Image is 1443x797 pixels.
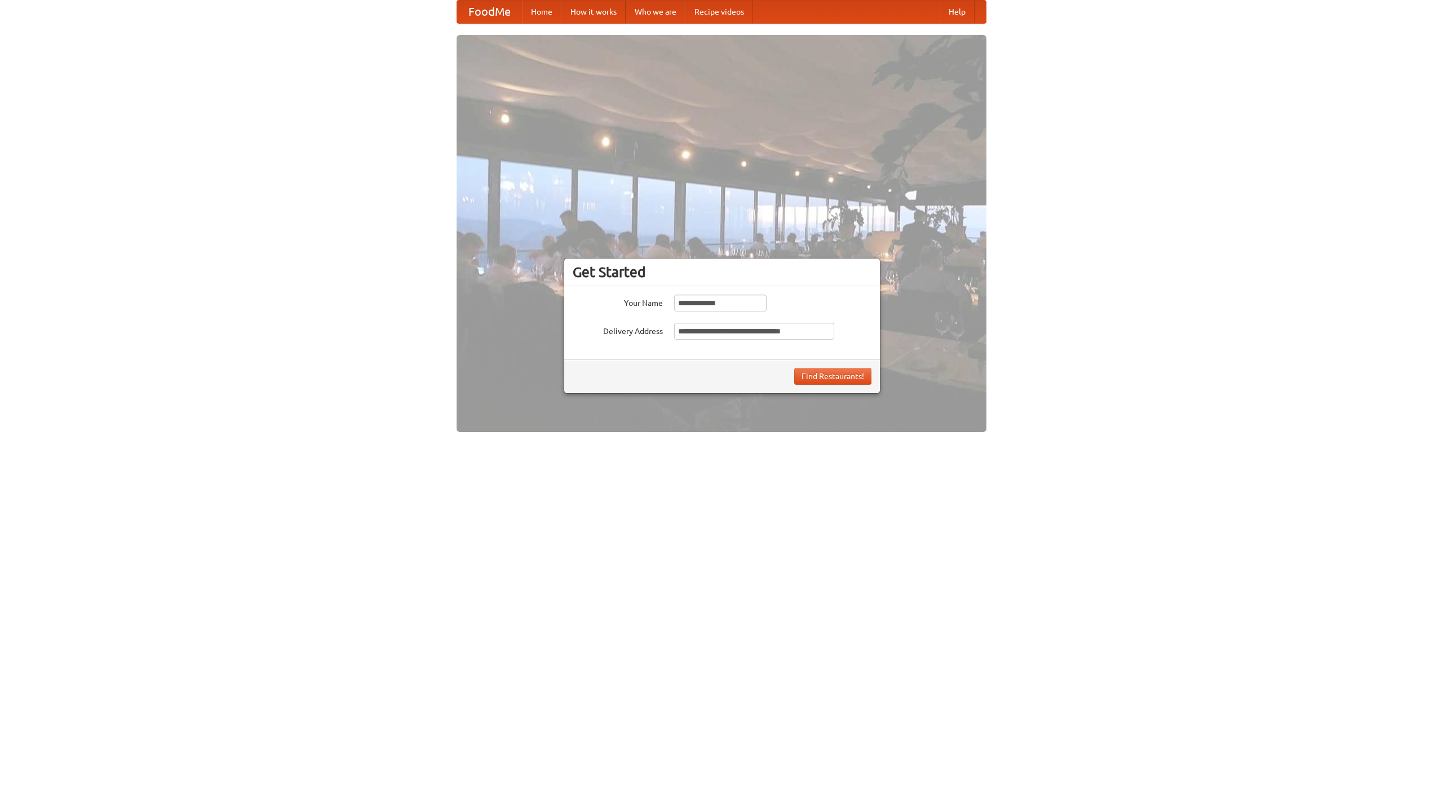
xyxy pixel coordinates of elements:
label: Your Name [573,295,663,309]
button: Find Restaurants! [794,368,871,385]
h3: Get Started [573,264,871,280]
label: Delivery Address [573,323,663,337]
a: How it works [561,1,626,23]
a: FoodMe [457,1,522,23]
a: Who we are [626,1,685,23]
a: Recipe videos [685,1,753,23]
a: Help [940,1,975,23]
a: Home [522,1,561,23]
